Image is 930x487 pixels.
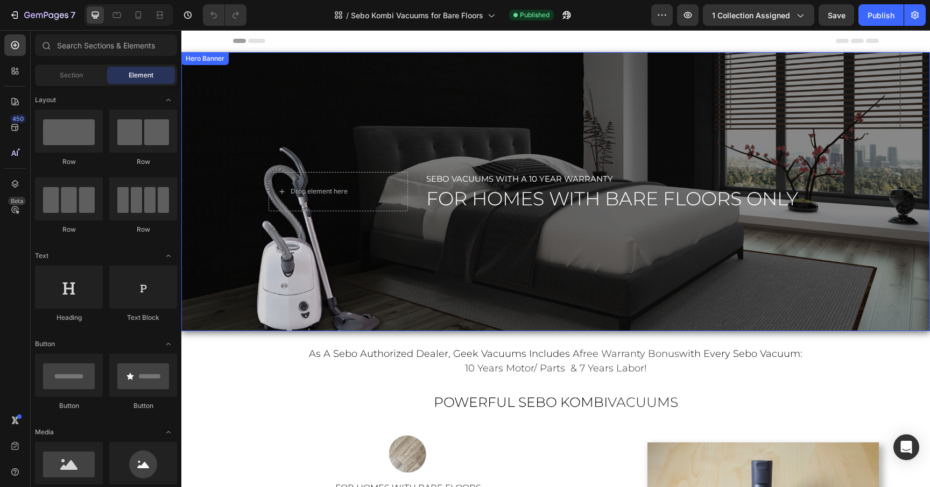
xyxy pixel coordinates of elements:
span: for homes with bare floors [154,453,300,463]
div: Undo/Redo [203,4,246,26]
div: Text Block [109,313,177,323]
button: Save [819,4,854,26]
span: powerful sebo kombi [252,364,426,380]
span: Text [35,251,48,261]
span: 10 years motor/ parts & 7 years labor! [284,332,466,344]
span: Element [129,70,153,80]
button: 1 collection assigned [703,4,814,26]
div: 450 [10,114,26,123]
div: Open Intercom Messenger [893,434,919,460]
span: Toggle open [160,335,177,353]
div: Hero Banner [2,24,45,33]
div: Row [109,157,177,167]
span: vacuums [426,364,497,380]
span: Button [35,339,55,349]
div: Heading [35,313,103,323]
span: for homes with bare floors only [245,157,617,180]
span: Toggle open [160,247,177,264]
span: Toggle open [160,91,177,109]
span: Published [520,10,549,20]
span: 1 collection assigned [712,10,790,21]
span: with every sebo vacuum: [498,318,621,330]
div: Button [35,401,103,411]
div: Button [109,401,177,411]
iframe: Design area [181,30,930,487]
span: sebo vacuums with a 10 year warranty [245,144,432,154]
span: / [346,10,349,21]
div: Beta [8,197,26,205]
button: 7 [4,4,80,26]
img: Bare_Floors.png [205,403,248,446]
div: Drop element here [109,157,166,166]
span: Save [828,11,846,20]
span: Toggle open [160,424,177,441]
input: Search Sections & Elements [35,34,177,56]
span: Sebo Kombi Vacuums for Bare Floors [351,10,483,21]
div: Row [109,225,177,234]
span: Media [35,427,54,437]
div: Row [35,157,103,167]
div: Row [35,225,103,234]
span: free warranty bonus [398,318,498,330]
div: Publish [868,10,894,21]
span: Section [60,70,83,80]
span: Layout [35,95,56,105]
p: 7 [71,9,75,22]
span: as a sebo authorized dealer, geek vacuums includes a [128,318,398,330]
button: Publish [858,4,904,26]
